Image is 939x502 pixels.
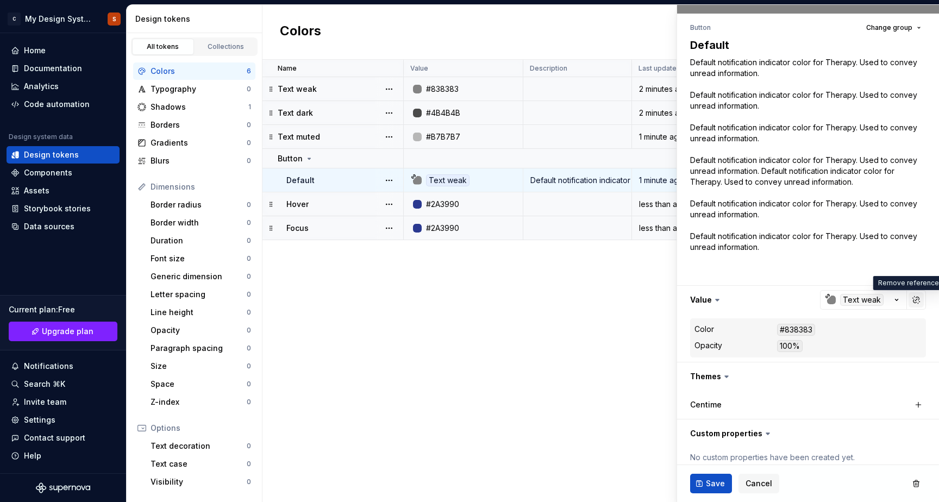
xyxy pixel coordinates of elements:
button: Help [7,447,120,465]
p: Text muted [278,131,320,142]
a: Borders0 [133,116,255,134]
div: Contact support [24,432,85,443]
div: 1 minute ago [633,131,707,142]
div: 0 [247,139,251,147]
div: 0 [247,85,251,93]
div: C [8,12,21,26]
div: Storybook stories [24,203,91,214]
div: #2A3990 [426,223,459,234]
a: Space0 [146,375,255,393]
div: Assets [24,185,49,196]
div: Paragraph spacing [151,343,247,354]
div: Typography [151,84,247,95]
a: Data sources [7,218,120,235]
div: 0 [247,326,251,335]
textarea: Default notification indicator color for Therapy. Used to convey unread information. Default noti... [688,55,924,277]
a: Analytics [7,78,120,95]
div: Visibility [151,476,247,487]
div: 0 [247,308,251,317]
a: Assets [7,182,120,199]
a: Text decoration0 [146,437,255,455]
div: Line height [151,307,247,318]
div: Colors [151,66,247,77]
div: less than a minute ago [633,223,707,234]
div: Generic dimension [151,271,247,282]
a: Upgrade plan [9,322,117,341]
h2: Colors [280,22,321,42]
p: Description [530,64,567,73]
div: Dimensions [151,181,251,192]
div: Opacity [694,340,722,351]
div: Z-index [151,397,247,407]
div: Borders [151,120,247,130]
div: Design system data [9,133,73,141]
a: Generic dimension0 [146,268,255,285]
div: Duration [151,235,247,246]
div: Documentation [24,63,82,74]
div: Code automation [24,99,90,110]
a: Size0 [146,357,255,375]
a: Documentation [7,60,120,77]
div: 6 [247,67,251,76]
div: Border width [151,217,247,228]
button: Contact support [7,429,120,447]
div: Blurs [151,155,247,166]
div: Text case [151,459,247,469]
div: 0 [247,254,251,263]
div: Home [24,45,46,56]
a: Home [7,42,120,59]
button: Change group [861,20,926,35]
div: 0 [247,218,251,227]
svg: Supernova Logo [36,482,90,493]
a: Font size0 [146,250,255,267]
div: Letter spacing [151,289,247,300]
div: #2A3990 [426,199,459,210]
a: Gradients0 [133,134,255,152]
a: Visibility0 [146,473,255,491]
div: 2 minutes ago [633,108,707,118]
div: 0 [247,156,251,165]
div: Invite team [24,397,66,407]
a: Z-index0 [146,393,255,411]
div: Components [24,167,72,178]
div: less than a minute ago [633,199,707,210]
div: Text decoration [151,441,247,451]
div: Shadows [151,102,248,112]
span: Cancel [746,478,772,489]
p: Text weak [278,84,317,95]
p: Focus [286,223,309,234]
div: Opacity [151,325,247,336]
a: Colors6 [133,62,255,80]
div: 0 [247,460,251,468]
span: Save [706,478,725,489]
a: Components [7,164,120,181]
div: #B7B7B7 [426,131,460,142]
div: Analytics [24,81,59,92]
a: Duration0 [146,232,255,249]
div: #4B4B4B [426,108,460,118]
div: #838383 [426,84,459,95]
a: Code automation [7,96,120,113]
button: CMy Design SystemS [2,7,124,30]
textarea: Default [688,35,924,55]
button: Save [690,474,732,493]
div: 100% [777,340,803,352]
a: Storybook stories [7,200,120,217]
p: Hover [286,199,309,210]
a: Design tokens [7,146,120,164]
div: Gradients [151,137,247,148]
div: Notifications [24,361,73,372]
a: Opacity0 [146,322,255,339]
div: 0 [247,362,251,371]
p: Value [410,64,428,73]
div: Design tokens [24,149,79,160]
li: Button [690,23,711,32]
span: Change group [866,23,912,32]
div: 1 minute ago [633,175,707,186]
a: Text case0 [146,455,255,473]
div: 0 [247,121,251,129]
div: 0 [247,442,251,450]
div: My Design System [25,14,95,24]
div: 1 [248,103,251,111]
